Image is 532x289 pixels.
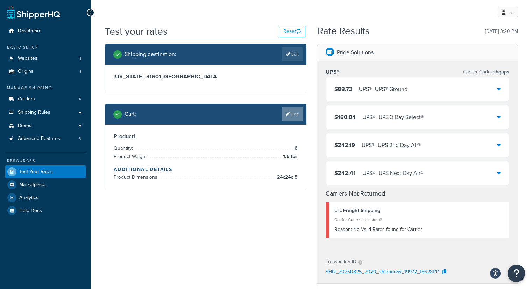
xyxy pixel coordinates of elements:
h4: Carriers Not Returned [326,189,510,198]
div: UPS® - UPS Next Day Air® [362,168,423,178]
span: Test Your Rates [19,169,53,175]
a: Boxes [5,119,86,132]
span: $242.41 [334,169,356,177]
span: Shipping Rules [18,110,50,115]
span: 24 x 24 x 5 [275,173,298,182]
a: Help Docs [5,204,86,217]
a: Origins1 [5,65,86,78]
p: [DATE] 3:20 PM [485,27,518,36]
div: Resources [5,158,86,164]
div: No Valid Rates found for Carrier [334,225,504,234]
span: Help Docs [19,208,42,214]
a: Marketplace [5,178,86,191]
h2: Cart : [125,111,136,117]
span: shqups [492,68,509,76]
span: Websites [18,56,37,62]
span: $242.19 [334,141,355,149]
div: LTL Freight Shipping [334,206,504,216]
span: Dashboard [18,28,42,34]
div: UPS® - UPS® Ground [359,84,407,94]
li: Websites [5,52,86,65]
p: Pride Solutions [337,48,374,57]
span: Quantity: [114,144,135,152]
a: Shipping Rules [5,106,86,119]
a: Websites1 [5,52,86,65]
span: 6 [293,144,298,153]
p: Carrier Code: [463,67,509,77]
li: Advanced Features [5,132,86,145]
span: $88.73 [334,85,352,93]
button: Reset [279,26,305,37]
div: Basic Setup [5,44,86,50]
span: Reason: [334,226,352,233]
div: Carrier Code: shqcustom2 [334,215,504,225]
span: Boxes [18,123,31,129]
a: Test Your Rates [5,165,86,178]
h3: Product 1 [114,133,298,140]
div: UPS® - UPS 2nd Day Air® [362,140,421,150]
span: Product Dimensions: [114,174,160,181]
h1: Test your rates [105,24,168,38]
span: Product Weight: [114,153,149,160]
h3: [US_STATE], 31601 , [GEOGRAPHIC_DATA] [114,73,298,80]
span: Marketplace [19,182,45,188]
a: Analytics [5,191,86,204]
a: Edit [282,47,303,61]
h2: Shipping destination : [125,51,176,57]
h4: Additional Details [114,166,298,173]
button: Open Resource Center [508,265,525,282]
span: Carriers [18,96,35,102]
h2: Rate Results [318,26,370,37]
span: Advanced Features [18,136,60,142]
p: SHQ_20250825_2020_shipperws_19972_18628144 [326,267,440,277]
div: Manage Shipping [5,85,86,91]
span: $160.04 [334,113,356,121]
span: 4 [79,96,81,102]
a: Advanced Features3 [5,132,86,145]
span: 1 [80,69,81,75]
span: Origins [18,69,34,75]
li: Carriers [5,93,86,106]
li: Origins [5,65,86,78]
a: Carriers4 [5,93,86,106]
span: 1 [80,56,81,62]
span: 3 [79,136,81,142]
span: 1.5 lbs [281,153,298,161]
div: UPS® - UPS 3 Day Select® [362,112,424,122]
a: Dashboard [5,24,86,37]
a: Edit [282,107,303,121]
p: Transaction ID [326,257,356,267]
h3: UPS® [326,69,340,76]
span: Analytics [19,195,38,201]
